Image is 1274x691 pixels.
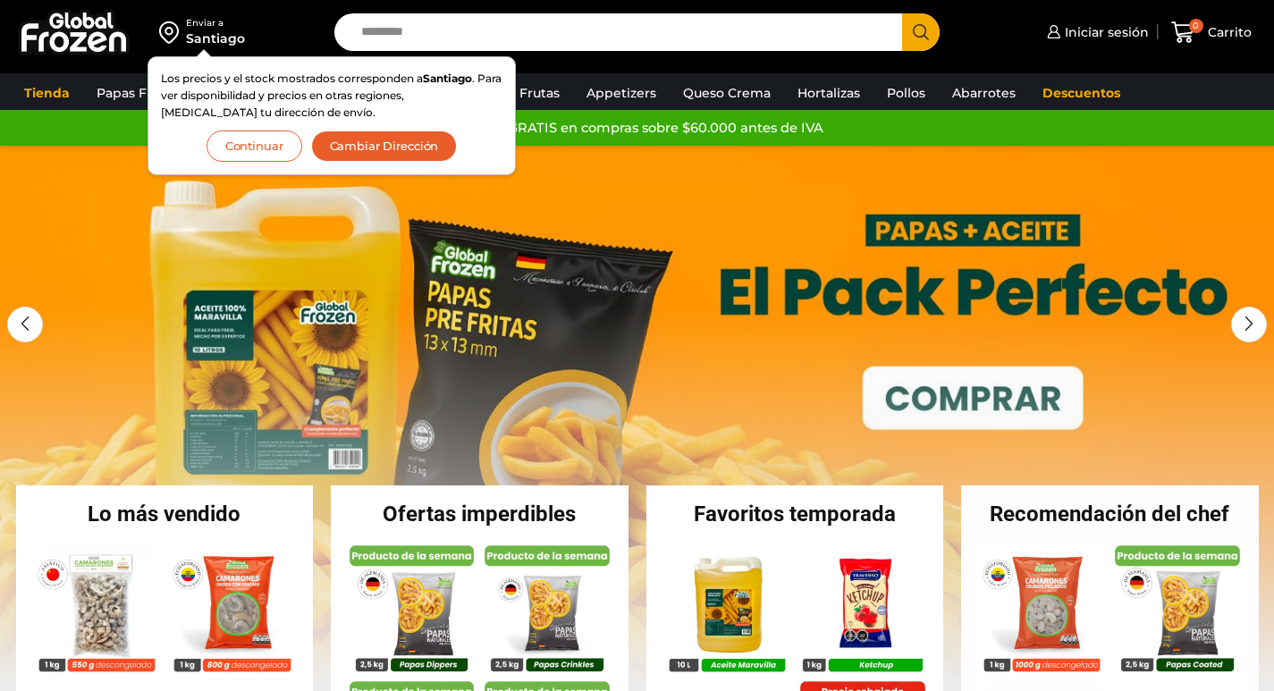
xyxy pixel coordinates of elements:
a: Iniciar sesión [1042,14,1149,50]
strong: Santiago [423,72,472,85]
span: Iniciar sesión [1060,23,1149,41]
img: address-field-icon.svg [159,17,186,47]
a: Papas Fritas [88,76,183,110]
a: Pollos [878,76,934,110]
a: Descuentos [1034,76,1129,110]
h2: Favoritos temporada [646,503,944,525]
a: 0 Carrito [1167,12,1256,54]
span: 0 [1189,19,1203,33]
a: Abarrotes [943,76,1025,110]
h2: Ofertas imperdibles [331,503,629,525]
a: Queso Crema [674,76,780,110]
p: Los precios y el stock mostrados corresponden a . Para ver disponibilidad y precios en otras regi... [161,70,502,122]
div: Next slide [1231,307,1267,342]
a: Tienda [15,76,79,110]
button: Continuar [207,131,302,162]
div: Santiago [186,29,245,47]
a: Appetizers [578,76,665,110]
button: Search button [902,13,940,51]
h2: Lo más vendido [16,503,314,525]
div: Previous slide [7,307,43,342]
button: Cambiar Dirección [311,131,458,162]
a: Hortalizas [789,76,869,110]
h2: Recomendación del chef [961,503,1259,525]
div: Enviar a [186,17,245,29]
span: Carrito [1203,23,1252,41]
